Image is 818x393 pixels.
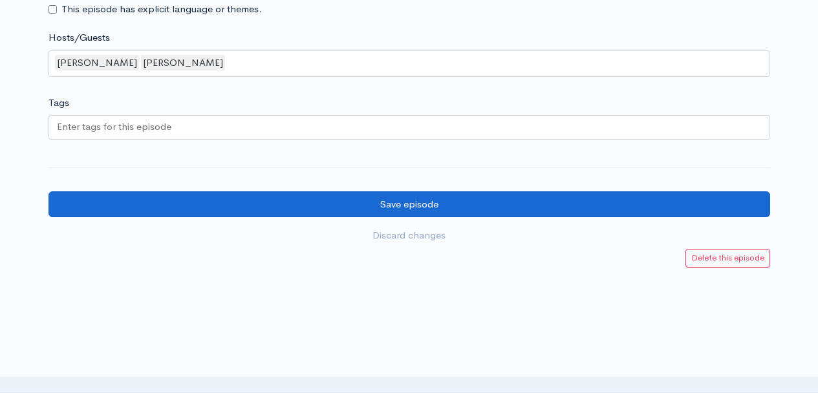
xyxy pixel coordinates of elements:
[48,191,770,218] input: Save episode
[685,249,770,268] a: Delete this episode
[48,96,69,111] label: Tags
[55,55,139,71] div: [PERSON_NAME]
[48,222,770,249] a: Discard changes
[48,30,110,45] label: Hosts/Guests
[61,2,262,17] label: This episode has explicit language or themes.
[141,55,225,71] div: [PERSON_NAME]
[57,120,173,134] input: Enter tags for this episode
[691,252,764,263] small: Delete this episode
